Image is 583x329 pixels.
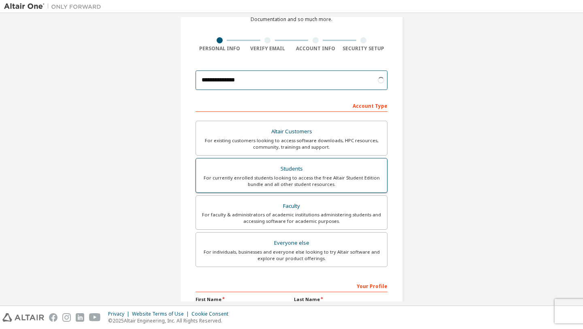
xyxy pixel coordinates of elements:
[201,175,382,188] div: For currently enrolled students looking to access the free Altair Student Edition bundle and all ...
[291,45,340,52] div: Account Info
[244,45,292,52] div: Verify Email
[132,311,191,317] div: Website Terms of Use
[89,313,101,322] img: youtube.svg
[201,237,382,249] div: Everyone else
[340,45,388,52] div: Security Setup
[196,279,387,292] div: Your Profile
[191,311,233,317] div: Cookie Consent
[196,296,289,303] label: First Name
[108,317,233,324] p: © 2025 Altair Engineering, Inc. All Rights Reserved.
[4,2,105,11] img: Altair One
[62,313,71,322] img: instagram.svg
[201,201,382,212] div: Faculty
[2,313,44,322] img: altair_logo.svg
[196,99,387,112] div: Account Type
[201,126,382,137] div: Altair Customers
[201,163,382,175] div: Students
[108,311,132,317] div: Privacy
[201,249,382,262] div: For individuals, businesses and everyone else looking to try Altair software and explore our prod...
[201,211,382,224] div: For faculty & administrators of academic institutions administering students and accessing softwa...
[49,313,57,322] img: facebook.svg
[76,313,84,322] img: linkedin.svg
[201,137,382,150] div: For existing customers looking to access software downloads, HPC resources, community, trainings ...
[294,296,387,303] label: Last Name
[196,45,244,52] div: Personal Info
